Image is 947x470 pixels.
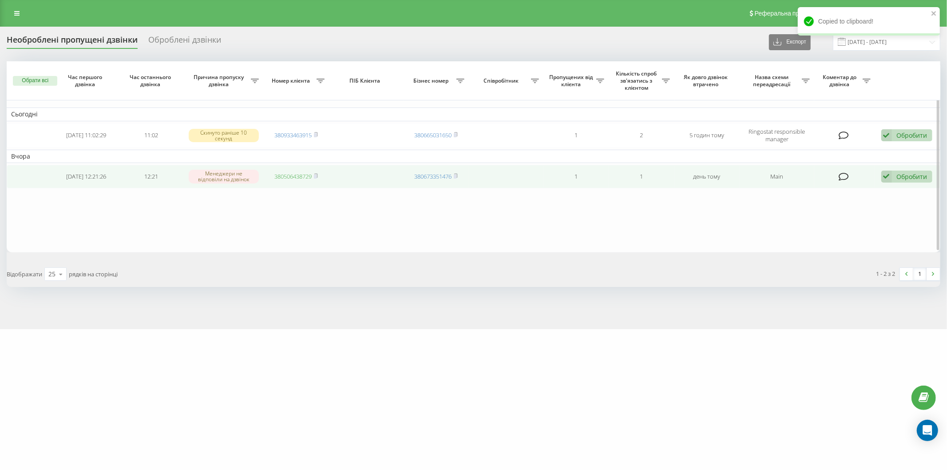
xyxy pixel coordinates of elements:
button: Обрати всі [13,76,57,86]
td: [DATE] 11:02:29 [53,123,119,148]
td: день тому [674,165,740,188]
button: Експорт [769,34,811,50]
span: Назва схеми переадресації [744,74,802,88]
span: ПІБ Клієнта [337,77,396,84]
div: 1 - 2 з 2 [876,269,895,278]
span: Час останнього дзвінка [126,74,177,88]
div: Необроблені пропущені дзвінки [7,35,138,49]
div: Обробити [897,131,927,139]
span: Причина пропуску дзвінка [189,74,251,88]
td: 1 [543,165,609,188]
td: Main [740,165,814,188]
button: close [931,10,937,18]
a: 1 [913,268,927,280]
span: Співробітник [473,77,531,84]
div: Менеджери не відповіли на дзвінок [189,170,259,183]
span: Реферальна програма [755,10,820,17]
td: 5 годин тому [674,123,740,148]
span: Пропущених від клієнта [548,74,596,88]
td: 11:02 [119,123,184,148]
td: 2 [609,123,674,148]
td: Вчора [7,150,940,163]
a: 380665031650 [414,131,452,139]
span: Бізнес номер [408,77,456,84]
td: Сьогодні [7,108,940,121]
span: Кількість спроб зв'язатись з клієнтом [613,70,662,91]
div: Copied to clipboard! [798,7,940,36]
div: Скинуто раніше 10 секунд [189,129,259,142]
div: Обробити [897,172,927,181]
td: 1 [543,123,609,148]
a: 380506438729 [274,172,312,180]
a: 380673351476 [414,172,452,180]
span: Коментар до дзвінка [819,74,863,88]
span: Номер клієнта [268,77,316,84]
span: Як довго дзвінок втрачено [682,74,732,88]
a: 380933463915 [274,131,312,139]
span: рядків на сторінці [69,270,118,278]
div: Open Intercom Messenger [917,420,938,441]
td: [DATE] 12:21:26 [53,165,119,188]
div: 25 [48,270,55,279]
td: 12:21 [119,165,184,188]
td: 1 [609,165,674,188]
div: Оброблені дзвінки [148,35,221,49]
span: Час першого дзвінка [61,74,111,88]
span: Відображати [7,270,42,278]
td: Ringostat responsible manager [740,123,814,148]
